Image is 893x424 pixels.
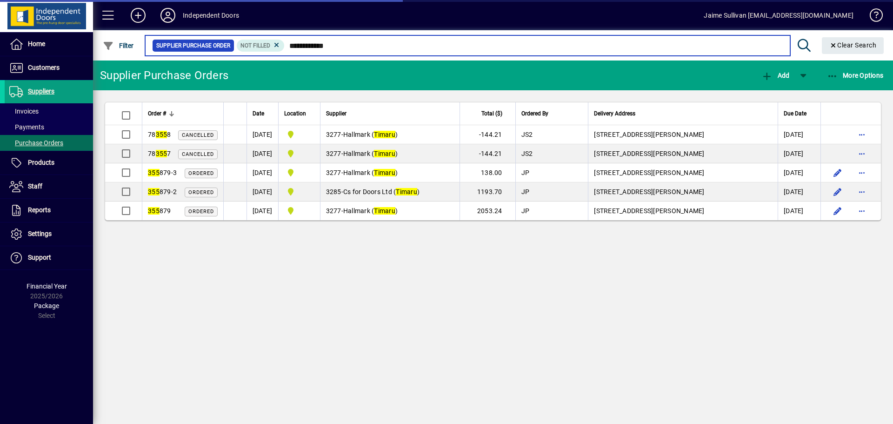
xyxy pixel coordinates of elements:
[588,163,778,182] td: [STREET_ADDRESS][PERSON_NAME]
[28,64,60,71] span: Customers
[284,148,314,159] span: Timaru
[521,169,530,176] span: JP
[343,207,398,215] span: Hallmark ( )
[326,150,341,157] span: 3277
[326,131,341,138] span: 3277
[34,302,59,310] span: Package
[28,87,54,95] span: Suppliers
[825,67,886,84] button: More Options
[830,184,845,199] button: Edit
[100,68,228,83] div: Supplier Purchase Orders
[148,207,171,215] span: 879
[784,108,815,119] div: Due Date
[284,129,314,140] span: Timaru
[460,182,515,202] td: 1193.70
[830,165,845,180] button: Edit
[100,37,136,54] button: Filter
[5,33,93,56] a: Home
[156,150,167,157] em: 355
[148,169,160,176] em: 355
[320,163,460,182] td: -
[5,175,93,198] a: Staff
[778,125,820,144] td: [DATE]
[343,169,398,176] span: Hallmark ( )
[148,150,171,157] span: 78 7
[27,283,67,290] span: Financial Year
[588,202,778,220] td: [STREET_ADDRESS][PERSON_NAME]
[148,207,160,215] em: 355
[9,108,39,115] span: Invoices
[326,108,347,119] span: Supplier
[854,203,869,218] button: More options
[148,169,177,176] span: 879-3
[183,8,239,23] div: Independent Doors
[284,108,314,119] div: Location
[182,132,214,138] span: Cancelled
[588,182,778,202] td: [STREET_ADDRESS][PERSON_NAME]
[326,207,341,215] span: 3277
[460,202,515,220] td: 2053.24
[253,108,264,119] span: Date
[521,108,548,119] span: Ordered By
[460,125,515,144] td: -144.21
[863,2,881,32] a: Knowledge Base
[247,144,278,163] td: [DATE]
[28,182,42,190] span: Staff
[343,188,420,195] span: Cs for Doors Ltd ( )
[588,125,778,144] td: [STREET_ADDRESS][PERSON_NAME]
[854,127,869,142] button: More options
[148,108,166,119] span: Order #
[759,67,792,84] button: Add
[481,108,502,119] span: Total ($)
[28,254,51,261] span: Support
[247,202,278,220] td: [DATE]
[326,108,454,119] div: Supplier
[854,146,869,161] button: More options
[253,108,273,119] div: Date
[247,163,278,182] td: [DATE]
[5,199,93,222] a: Reports
[188,170,214,176] span: Ordered
[829,41,877,49] span: Clear Search
[778,163,820,182] td: [DATE]
[284,186,314,197] span: Timaru
[343,131,398,138] span: Hallmark ( )
[778,202,820,220] td: [DATE]
[320,144,460,163] td: -
[521,108,583,119] div: Ordered By
[326,188,341,195] span: 3285
[284,108,306,119] span: Location
[148,131,171,138] span: 78 8
[822,37,884,54] button: Clear
[148,188,177,195] span: 879-2
[103,42,134,49] span: Filter
[153,7,183,24] button: Profile
[374,131,395,138] em: Timaru
[521,150,533,157] span: JS2
[374,150,395,157] em: Timaru
[240,42,270,49] span: Not Filled
[237,40,285,52] mat-chip: Fill Status: Not Filled
[5,151,93,175] a: Products
[320,125,460,144] td: -
[320,202,460,220] td: -
[778,144,820,163] td: [DATE]
[521,188,530,195] span: JP
[704,8,853,23] div: Jaime Sullivan [EMAIL_ADDRESS][DOMAIN_NAME]
[343,150,398,157] span: Hallmark ( )
[784,108,806,119] span: Due Date
[156,41,230,50] span: Supplier Purchase Order
[396,188,417,195] em: Timaru
[9,139,63,147] span: Purchase Orders
[188,189,214,195] span: Ordered
[28,206,51,214] span: Reports
[5,135,93,151] a: Purchase Orders
[182,151,214,157] span: Cancelled
[460,144,515,163] td: -144.21
[778,182,820,202] td: [DATE]
[148,188,160,195] em: 355
[460,163,515,182] td: 138.00
[827,72,884,79] span: More Options
[761,72,789,79] span: Add
[284,205,314,216] span: Timaru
